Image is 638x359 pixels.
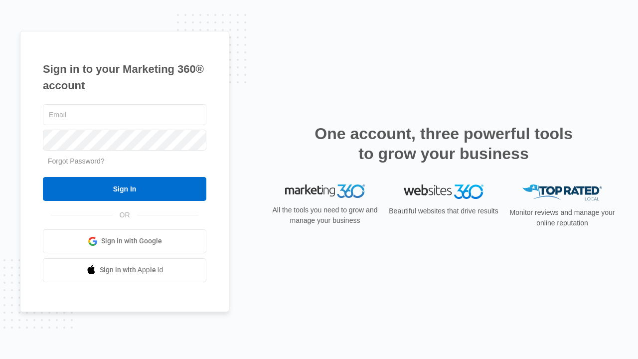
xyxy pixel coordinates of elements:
[506,207,618,228] p: Monitor reviews and manage your online reputation
[43,104,206,125] input: Email
[101,236,162,246] span: Sign in with Google
[48,157,105,165] a: Forgot Password?
[43,229,206,253] a: Sign in with Google
[269,205,381,226] p: All the tools you need to grow and manage your business
[113,210,137,220] span: OR
[285,184,365,198] img: Marketing 360
[388,206,499,216] p: Beautiful websites that drive results
[404,184,483,199] img: Websites 360
[522,184,602,201] img: Top Rated Local
[312,124,576,164] h2: One account, three powerful tools to grow your business
[43,61,206,94] h1: Sign in to your Marketing 360® account
[43,177,206,201] input: Sign In
[43,258,206,282] a: Sign in with Apple Id
[100,265,163,275] span: Sign in with Apple Id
